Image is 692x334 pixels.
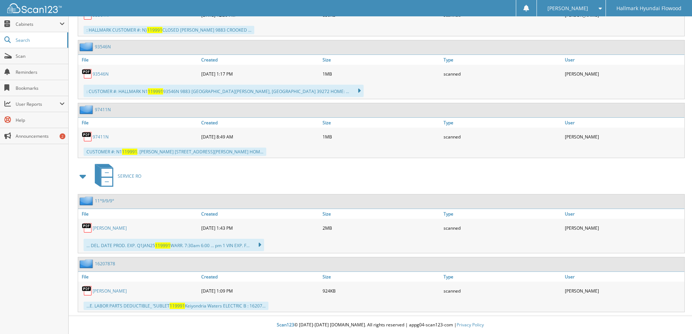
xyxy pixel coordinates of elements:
a: 11°9/9/9° [95,198,114,204]
div: [PERSON_NAME] [563,283,684,298]
a: File [78,55,199,65]
div: [PERSON_NAME] [563,67,684,81]
span: SERVICE RO [118,173,141,179]
a: 97411N [93,134,109,140]
span: Cabinets [16,21,60,27]
a: Created [199,55,321,65]
a: User [563,209,684,219]
div: scanned [442,283,563,298]
a: User [563,118,684,128]
a: Size [321,118,442,128]
img: PDF.png [82,131,93,142]
img: folder2.png [80,196,95,205]
div: ... DEL. DATE PROD. EXP. Q1JAN25 WARR. 7:30am 6:00 ... pm 1 VIN EXP. F... [84,239,264,251]
div: ...E. LABOR PARTS DEDUCTIBLE_ ‘SUBLET Keiyondria Waters ELECTRIC B : 16207... [84,302,268,310]
span: User Reports [16,101,60,107]
span: Search [16,37,64,43]
a: 93546N [93,71,109,77]
div: [PERSON_NAME] [563,129,684,144]
span: [PERSON_NAME] [547,6,588,11]
a: Type [442,118,563,128]
span: Hallmark Hyundai Flowood [616,6,681,11]
div: [DATE] 1:43 PM [199,221,321,235]
span: 119991 [155,242,170,249]
span: Announcements [16,133,65,139]
div: 1MB [321,129,442,144]
span: Scan123 [277,322,294,328]
img: scan123-logo-white.svg [7,3,62,13]
img: PDF.png [82,222,93,233]
span: 119991 [148,88,163,94]
a: Type [442,272,563,282]
div: [DATE] 1:17 PM [199,67,321,81]
a: File [78,209,199,219]
a: Size [321,272,442,282]
img: PDF.png [82,285,93,296]
span: Scan [16,53,65,59]
div: 2MB [321,221,442,235]
a: Size [321,55,442,65]
a: [PERSON_NAME] [93,288,127,294]
span: 119991 [122,149,137,155]
a: Privacy Policy [457,322,484,328]
span: Help [16,117,65,123]
span: 119991 [147,27,162,33]
a: Created [199,118,321,128]
a: Type [442,209,563,219]
div: scanned [442,221,563,235]
a: [PERSON_NAME] [93,225,127,231]
div: CUSTOMER #: N1 . [PERSON_NAME] [STREET_ADDRESS][PERSON_NAME] HOM... [84,148,266,156]
div: © [DATE]-[DATE] [DOMAIN_NAME]. All rights reserved | appg04-scan123-com | [69,316,692,334]
a: 93546N [95,44,111,50]
a: Size [321,209,442,219]
span: 119991 [170,303,185,309]
a: SERVICE RO [90,162,141,190]
div: 924KB [321,283,442,298]
a: 97411N [95,106,111,113]
a: 16207878 [95,261,115,267]
a: User [563,272,684,282]
div: scanned [442,129,563,144]
img: folder2.png [80,105,95,114]
div: scanned [442,67,563,81]
a: File [78,272,199,282]
div: [DATE] 1:09 PM [199,283,321,298]
a: Type [442,55,563,65]
div: [PERSON_NAME] [563,221,684,235]
a: User [563,55,684,65]
div: 2 [60,133,65,139]
div: : CUSTOMER #: HALLMARK N1 93546N 9883 [GEOGRAPHIC_DATA][PERSON_NAME], [GEOGRAPHIC_DATA] 39272 HOM... [84,85,364,97]
div: 1MB [321,67,442,81]
img: folder2.png [80,259,95,268]
div: [DATE] 8:49 AM [199,129,321,144]
div: : HALLMARK CUSTOMER #: N} CLOSED [PERSON_NAME] 9883 CROOKED ... [84,26,254,34]
a: File [78,118,199,128]
span: Reminders [16,69,65,75]
img: PDF.png [82,68,93,79]
span: Bookmarks [16,85,65,91]
a: Created [199,209,321,219]
img: folder2.png [80,42,95,51]
a: Created [199,272,321,282]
